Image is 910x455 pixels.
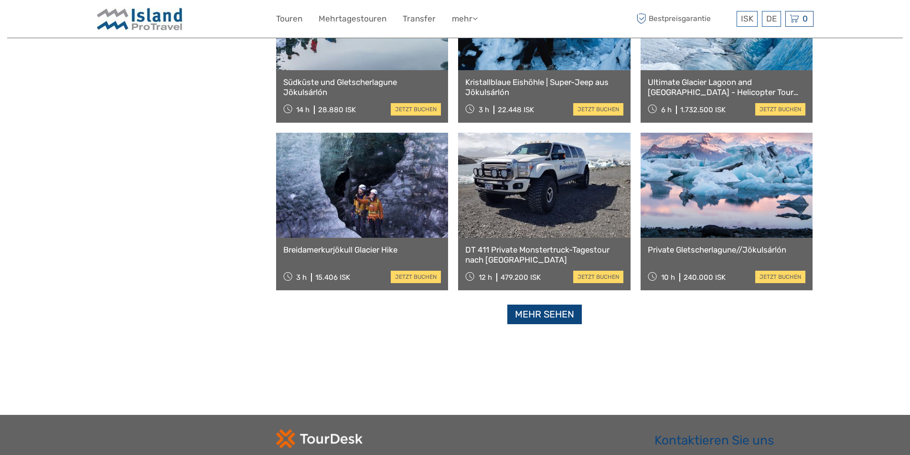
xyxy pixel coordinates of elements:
a: Touren [276,12,302,26]
a: jetzt buchen [755,103,805,116]
a: Kristallblaue Eishöhle | Super-Jeep aus Jökulsárlón [465,77,623,97]
img: td-logo-white.png [276,429,363,448]
span: 14 h [296,106,310,114]
div: 1.732.500 ISK [680,106,726,114]
div: 240.000 ISK [684,273,726,282]
a: jetzt buchen [391,271,441,283]
a: Mehr sehen [507,305,582,324]
a: Breidamerkurjökull Glacier Hike [283,245,441,254]
span: 12 h [479,273,492,282]
span: ISK [741,14,753,23]
span: 3 h [479,106,489,114]
a: Mehrtagestouren [319,12,386,26]
span: 10 h [661,273,675,282]
a: Ultimate Glacier Lagoon and [GEOGRAPHIC_DATA] - Helicopter Tour from [GEOGRAPHIC_DATA] [648,77,806,97]
div: 28.880 ISK [318,106,356,114]
h2: Kontaktieren Sie uns [654,433,814,448]
p: We're away right now. Please check back later! [13,17,108,24]
div: DE [762,11,781,27]
a: jetzt buchen [573,271,623,283]
a: mehr [452,12,478,26]
div: 15.406 ISK [315,273,350,282]
a: DT 411 Private Monstertruck-Tagestour nach [GEOGRAPHIC_DATA] [465,245,623,265]
span: Bestpreisgarantie [634,11,734,27]
span: 0 [801,14,809,23]
div: 22.448 ISK [498,106,534,114]
a: Südküste und Gletscherlagune Jökulsárlón [283,77,441,97]
span: 6 h [661,106,672,114]
span: 3 h [296,273,307,282]
a: Transfer [403,12,436,26]
div: 479.200 ISK [501,273,541,282]
a: jetzt buchen [573,103,623,116]
button: Open LiveChat chat widget [110,15,121,26]
img: Iceland ProTravel [97,7,183,31]
a: jetzt buchen [755,271,805,283]
a: jetzt buchen [391,103,441,116]
a: Private Gletscherlagune//Jökulsárlón [648,245,806,254]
